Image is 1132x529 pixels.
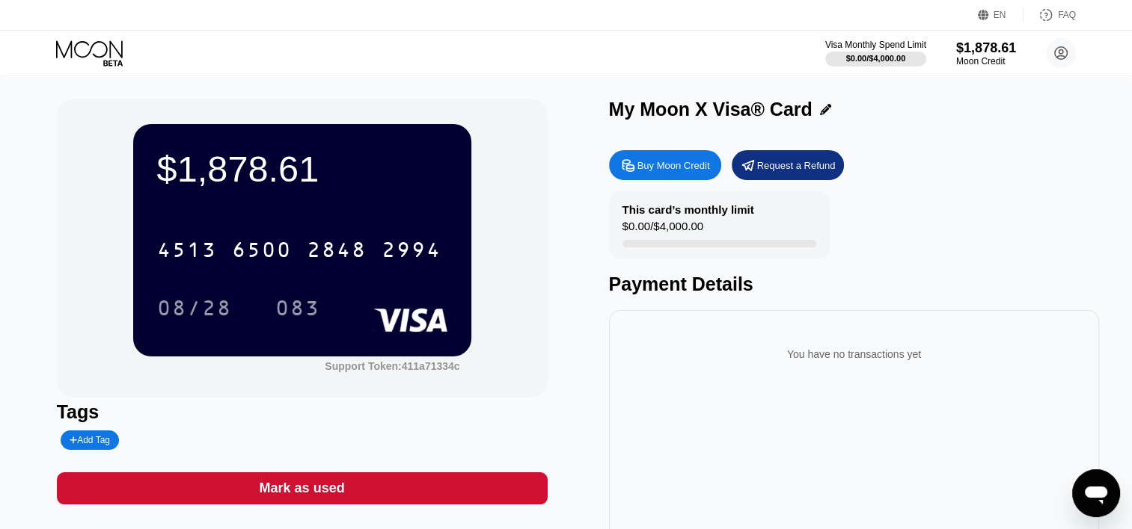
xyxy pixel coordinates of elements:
[1058,10,1076,20] div: FAQ
[622,220,703,240] div: $0.00 / $4,000.00
[956,40,1016,66] div: $1,878.61Moon Credit
[325,360,459,372] div: Support Token: 411a71334c
[57,401,548,423] div: Tags
[825,40,926,50] div: Visa Monthly Spend Limit
[825,40,926,66] div: Visa Monthly Spend Limit$0.00/$4,000.00
[609,150,721,180] div: Buy Moon Credit
[157,240,217,264] div: 4513
[264,289,331,327] div: 083
[57,472,548,504] div: Mark as used
[637,159,710,172] div: Buy Moon Credit
[275,298,320,322] div: 083
[70,435,110,445] div: Add Tag
[232,240,292,264] div: 6500
[994,10,1006,20] div: EN
[307,240,367,264] div: 2848
[157,148,447,190] div: $1,878.61
[382,240,441,264] div: 2994
[1024,7,1076,22] div: FAQ
[609,99,813,120] div: My Moon X Visa® Card
[325,360,459,372] div: Support Token:411a71334c
[157,298,232,322] div: 08/28
[148,231,450,268] div: 4513650028482994
[757,159,836,172] div: Request a Refund
[61,430,119,450] div: Add Tag
[260,480,345,497] div: Mark as used
[146,289,243,327] div: 08/28
[978,7,1024,22] div: EN
[956,40,1016,56] div: $1,878.61
[621,333,1088,375] div: You have no transactions yet
[1072,469,1120,517] iframe: Button to launch messaging window
[609,273,1100,295] div: Payment Details
[732,150,844,180] div: Request a Refund
[956,56,1016,66] div: Moon Credit
[622,203,754,216] div: This card’s monthly limit
[846,54,906,63] div: $0.00 / $4,000.00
